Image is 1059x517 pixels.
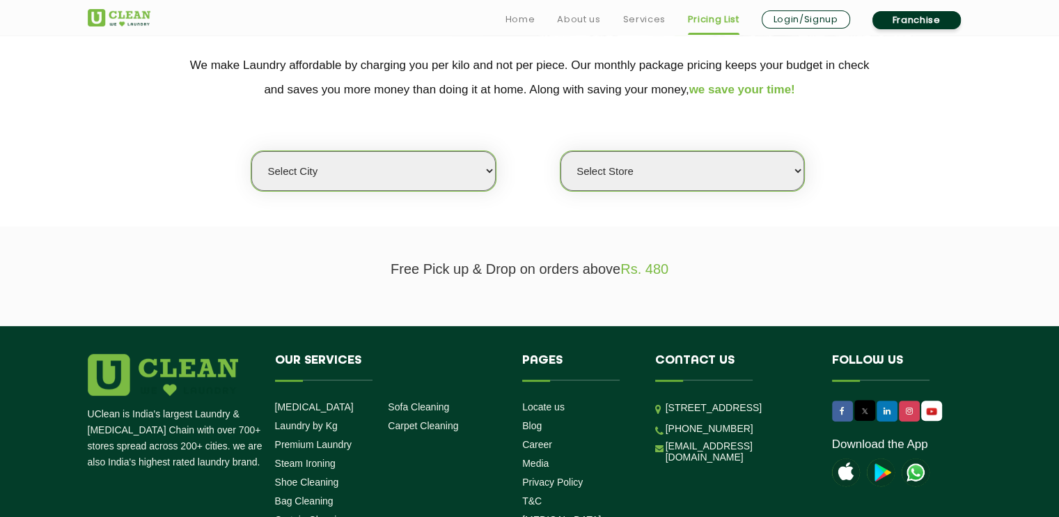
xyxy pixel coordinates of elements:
a: Services [622,11,665,28]
h4: Contact us [655,354,811,380]
a: Bag Cleaning [275,495,334,507]
img: logo.png [88,354,238,396]
a: Franchise [872,11,961,29]
a: About us [557,11,600,28]
a: T&C [522,495,542,507]
a: [MEDICAL_DATA] [275,401,354,412]
p: [STREET_ADDRESS] [666,400,811,416]
a: Home [505,11,535,28]
a: Career [522,439,552,450]
p: We make Laundry affordable by charging you per kilo and not per piece. Our monthly package pricin... [88,53,972,102]
img: UClean Laundry and Dry Cleaning [88,9,150,26]
img: UClean Laundry and Dry Cleaning [923,404,941,419]
a: Login/Signup [762,10,850,29]
h4: Follow us [832,354,955,380]
p: Free Pick up & Drop on orders above [88,261,972,277]
a: Laundry by Kg [275,420,338,431]
a: Pricing List [688,11,739,28]
a: Media [522,458,549,469]
img: playstoreicon.png [867,458,895,486]
span: we save your time! [689,83,795,96]
a: Privacy Policy [522,477,583,488]
h4: Our Services [275,354,502,380]
img: apple-icon.png [832,458,860,486]
a: [PHONE_NUMBER] [666,423,753,434]
span: Rs. 480 [620,261,668,277]
img: UClean Laundry and Dry Cleaning [902,458,929,486]
a: [EMAIL_ADDRESS][DOMAIN_NAME] [666,440,811,463]
p: UClean is India's largest Laundry & [MEDICAL_DATA] Chain with over 700+ stores spread across 200+... [88,406,265,470]
a: Sofa Cleaning [388,401,449,412]
a: Blog [522,420,542,431]
a: Steam Ironing [275,458,336,469]
a: Carpet Cleaning [388,420,458,431]
a: Premium Laundry [275,439,352,450]
h4: Pages [522,354,634,380]
a: Download the App [832,438,928,452]
a: Shoe Cleaning [275,477,339,488]
a: Locate us [522,401,565,412]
